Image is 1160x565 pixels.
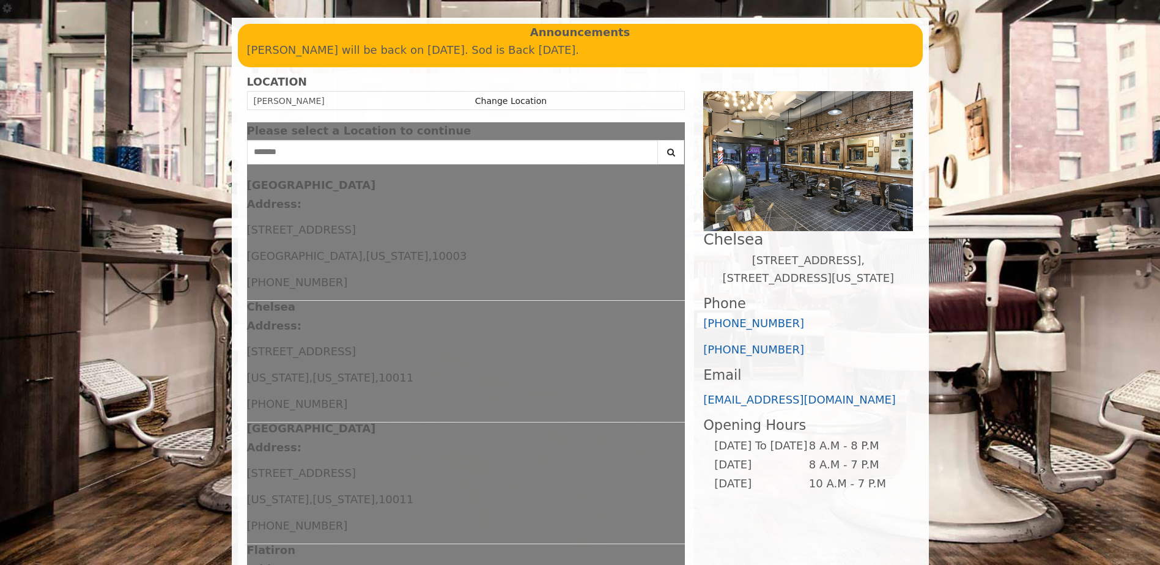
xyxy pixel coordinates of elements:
[432,249,467,262] span: 10003
[703,393,896,406] a: [EMAIL_ADDRESS][DOMAIN_NAME]
[703,418,913,433] h3: Opening Hours
[703,317,804,330] a: [PHONE_NUMBER]
[247,467,356,479] span: [STREET_ADDRESS]
[247,140,685,171] div: Center Select
[379,493,413,506] span: 10011
[254,96,325,106] span: [PERSON_NAME]
[247,422,376,435] b: [GEOGRAPHIC_DATA]
[703,252,913,287] p: [STREET_ADDRESS],[STREET_ADDRESS][US_STATE]
[379,371,413,384] span: 10011
[247,249,363,262] span: [GEOGRAPHIC_DATA]
[714,475,808,493] td: [DATE]
[247,198,301,210] b: Address:
[247,124,471,137] span: Please select a Location to continue
[714,437,808,456] td: [DATE] To [DATE]
[309,493,312,506] span: ,
[247,519,348,532] span: [PHONE_NUMBER]
[667,127,685,135] button: close dialog
[247,397,348,410] span: [PHONE_NUMBER]
[375,493,379,506] span: ,
[428,249,432,262] span: ,
[247,42,914,59] p: [PERSON_NAME] will be back on [DATE]. Sod is Back [DATE].
[247,493,309,506] span: [US_STATE]
[808,456,903,475] td: 8 A.M - 7 P.M
[247,544,295,556] b: Flatiron
[309,371,312,384] span: ,
[247,300,295,313] b: Chelsea
[475,96,547,106] a: Change Location
[375,371,379,384] span: ,
[703,296,913,311] h3: Phone
[664,148,678,157] i: Search button
[247,179,376,191] b: [GEOGRAPHIC_DATA]
[247,371,309,384] span: [US_STATE]
[703,343,804,356] a: [PHONE_NUMBER]
[247,223,356,236] span: [STREET_ADDRESS]
[366,249,428,262] span: [US_STATE]
[714,456,808,475] td: [DATE]
[247,441,301,454] b: Address:
[703,367,913,383] h3: Email
[530,24,630,42] b: Announcements
[312,493,375,506] span: [US_STATE]
[363,249,366,262] span: ,
[247,76,307,88] b: LOCATION
[247,276,348,289] span: [PHONE_NUMBER]
[312,371,375,384] span: [US_STATE]
[247,319,301,332] b: Address:
[247,140,659,164] input: Search Center
[808,475,903,493] td: 10 A.M - 7 P.M
[703,231,913,248] h2: Chelsea
[247,345,356,358] span: [STREET_ADDRESS]
[808,437,903,456] td: 8 A.M - 8 P.M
